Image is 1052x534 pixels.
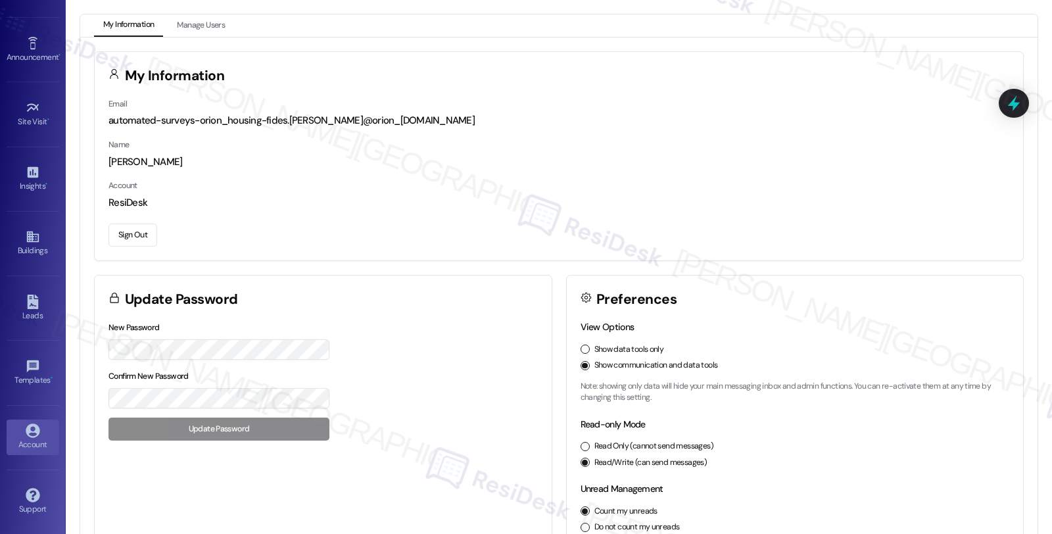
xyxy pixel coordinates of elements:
a: Leads [7,291,59,326]
span: • [45,180,47,189]
label: Account [108,180,137,191]
label: New Password [108,322,160,333]
span: • [51,374,53,383]
label: Unread Management [581,483,663,495]
a: Buildings [7,226,59,261]
label: Email [108,99,127,109]
label: Count my unreads [594,506,657,518]
a: Support [7,484,59,520]
button: Sign Out [108,224,157,247]
label: Do not count my unreads [594,522,680,533]
a: Insights • [7,161,59,197]
label: Show communication and data tools [594,360,718,372]
h3: My Information [125,69,225,83]
label: Read Only (cannot send messages) [594,441,713,452]
div: automated-surveys-orion_housing-fides.[PERSON_NAME]@orion_[DOMAIN_NAME] [108,114,1009,128]
a: Templates • [7,355,59,391]
button: Manage Users [168,14,234,37]
label: Name [108,139,130,150]
a: Site Visit • [7,97,59,132]
span: • [47,115,49,124]
h3: Preferences [596,293,677,306]
span: • [59,51,60,60]
label: Confirm New Password [108,371,189,381]
a: Account [7,420,59,455]
label: View Options [581,321,634,333]
label: Read-only Mode [581,418,646,430]
button: My Information [94,14,163,37]
h3: Update Password [125,293,238,306]
label: Show data tools only [594,344,664,356]
div: [PERSON_NAME] [108,155,1009,169]
p: Note: showing only data will hide your main messaging inbox and admin functions. You can re-activ... [581,381,1010,404]
div: ResiDesk [108,196,1009,210]
label: Read/Write (can send messages) [594,457,707,469]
